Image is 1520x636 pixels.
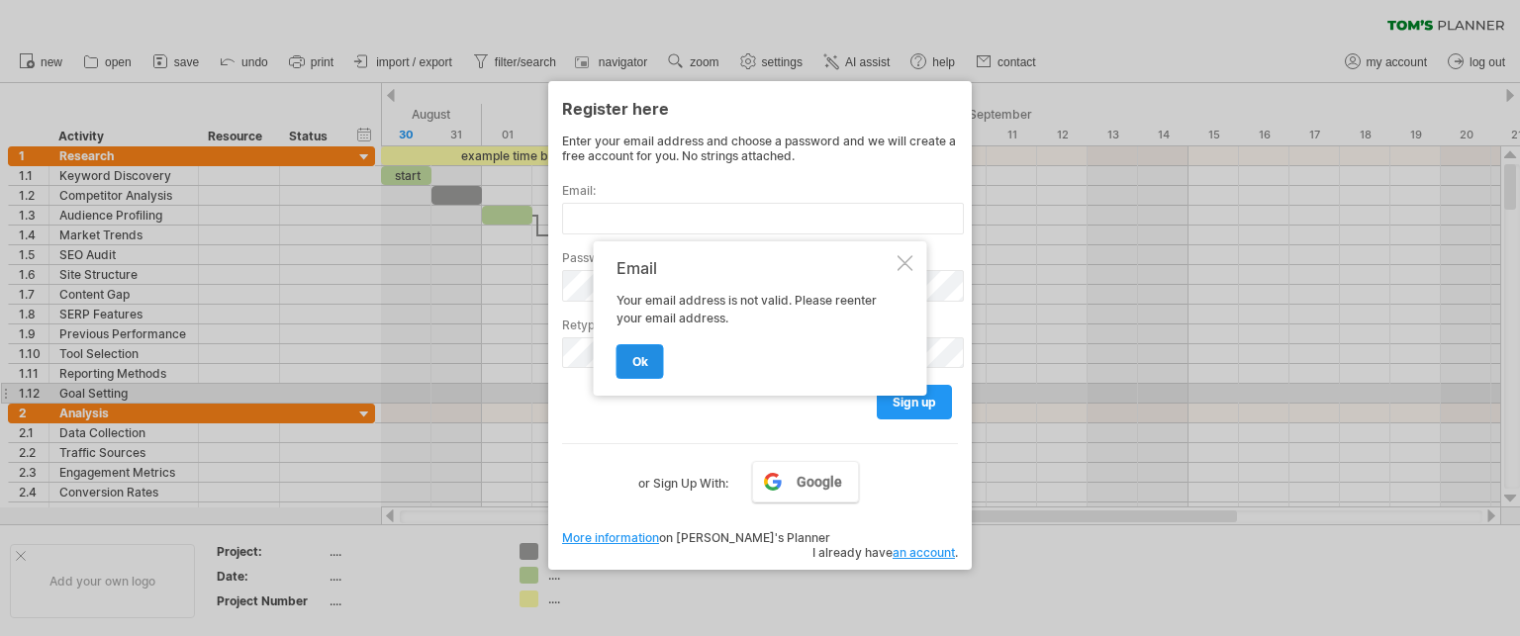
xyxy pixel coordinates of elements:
[562,318,958,332] label: Retype password:
[638,461,728,495] label: or Sign Up With:
[562,134,958,163] div: Enter your email address and choose a password and we will create a free account for you. No stri...
[893,395,936,409] span: sign up
[877,385,952,419] a: sign up
[617,259,894,378] div: Your email address is not valid. Please reenter your email address.
[562,183,958,198] label: Email:
[752,461,859,502] a: Google
[562,90,958,126] div: Register here
[797,474,842,490] span: Google
[812,545,958,560] span: I already have .
[562,530,830,545] span: on [PERSON_NAME]'s Planner
[617,344,664,379] a: ok
[562,250,958,265] label: Password:
[562,530,659,545] a: More information
[617,259,894,277] div: Email
[632,354,648,369] span: ok
[893,545,955,560] a: an account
